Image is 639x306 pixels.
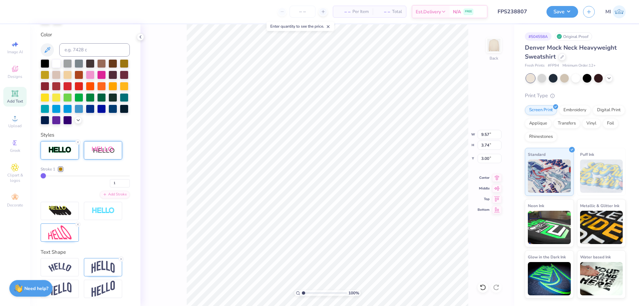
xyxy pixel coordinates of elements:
div: Enter quantity to see the price. [267,22,334,31]
span: Upload [8,123,22,129]
span: Metallic & Glitter Ink [580,202,619,209]
span: Add Text [7,99,23,104]
span: Water based Ink [580,253,611,260]
img: Negative Space [92,207,115,215]
span: Designs [8,74,22,79]
span: Middle [478,186,490,191]
span: 100 % [348,290,359,296]
span: Per Item [352,8,369,15]
span: MI [605,8,611,16]
span: Bottom [478,207,490,212]
div: Color [41,31,130,39]
div: Add Stroke [100,191,130,198]
div: Transfers [553,119,580,129]
div: Back [490,55,498,61]
img: Glow in the Dark Ink [528,262,571,295]
input: Untitled Design [493,5,541,18]
span: Greek [10,148,20,153]
input: e.g. 7428 c [59,43,130,57]
span: Glow in the Dark Ink [528,253,566,260]
strong: Need help? [24,285,48,292]
div: Vinyl [582,119,601,129]
img: Back [487,39,501,52]
img: Puff Ink [580,159,623,193]
span: Stroke 1 [41,166,55,172]
input: – – [290,6,316,18]
a: MI [605,5,626,18]
div: Original Proof [555,32,592,41]
img: Flag [48,282,72,295]
div: Screen Print [525,105,557,115]
span: – – [337,8,350,15]
div: # 504558A [525,32,551,41]
button: Save [546,6,578,18]
span: Clipart & logos [3,172,27,183]
span: Denver Mock Neck Heavyweight Sweatshirt [525,44,617,61]
span: Est. Delivery [416,8,441,15]
img: Mark Isaac [613,5,626,18]
img: Free Distort [48,225,72,240]
img: Neon Ink [528,211,571,244]
span: Decorate [7,202,23,208]
div: Rhinestones [525,132,557,142]
div: Text Shape [41,248,130,256]
span: Image AI [7,49,23,55]
img: Arc [48,263,72,272]
img: Rise [92,281,115,297]
div: Digital Print [593,105,625,115]
div: Foil [603,119,618,129]
div: Print Type [525,92,626,100]
img: 3d Illusion [48,205,72,216]
span: Center [478,175,490,180]
span: Minimum Order: 12 + [562,63,596,69]
span: Total [392,8,402,15]
img: Stroke [48,146,72,154]
span: Neon Ink [528,202,544,209]
img: Standard [528,159,571,193]
div: Applique [525,119,551,129]
div: Embroidery [559,105,591,115]
span: Fresh Prints [525,63,544,69]
span: N/A [453,8,461,15]
span: Standard [528,151,545,158]
img: Metallic & Glitter Ink [580,211,623,244]
img: Arch [92,261,115,273]
span: Puff Ink [580,151,594,158]
span: FREE [465,9,472,14]
span: Top [478,197,490,201]
div: Styles [41,131,130,139]
span: # FP94 [548,63,559,69]
span: – – [377,8,390,15]
img: Shadow [92,146,115,154]
img: Water based Ink [580,262,623,295]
